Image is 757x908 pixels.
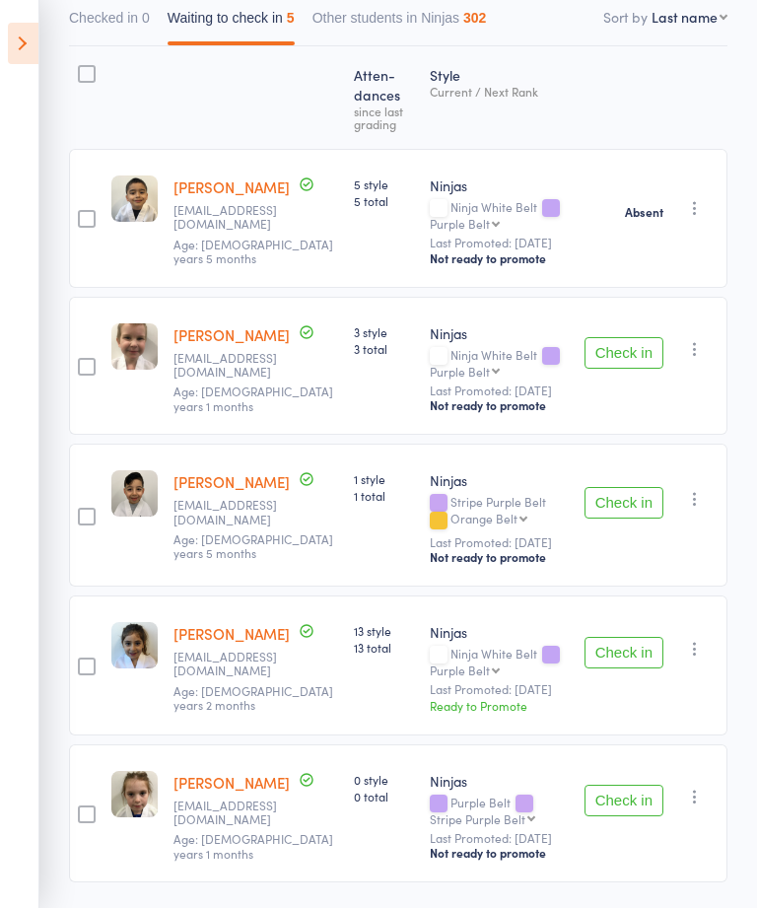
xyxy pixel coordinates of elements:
[346,55,422,140] div: Atten­dances
[430,397,568,413] div: Not ready to promote
[354,340,414,357] span: 3 total
[354,788,414,804] span: 0 total
[430,622,568,642] div: Ninjas
[430,175,568,195] div: Ninjas
[585,637,663,668] button: Check in
[173,530,333,561] span: Age: [DEMOGRAPHIC_DATA] years 5 months
[430,250,568,266] div: Not ready to promote
[354,470,414,487] span: 1 style
[430,85,568,98] div: Current / Next Rank
[625,204,663,220] strong: Absent
[354,175,414,192] span: 5 style
[173,324,290,345] a: [PERSON_NAME]
[430,348,568,378] div: Ninja White Belt
[430,682,568,696] small: Last Promoted: [DATE]
[173,236,333,266] span: Age: [DEMOGRAPHIC_DATA] years 5 months
[450,512,517,524] div: Orange Belt
[430,323,568,343] div: Ninjas
[430,831,568,845] small: Last Promoted: [DATE]
[173,176,290,197] a: [PERSON_NAME]
[111,470,158,517] img: image1722639336.png
[354,323,414,340] span: 3 style
[354,622,414,639] span: 13 style
[430,535,568,549] small: Last Promoted: [DATE]
[430,697,568,714] div: Ready to Promote
[354,105,414,130] div: since last grading
[585,487,663,519] button: Check in
[354,192,414,209] span: 5 total
[430,664,490,676] div: Purple Belt
[430,812,525,825] div: Stripe Purple Belt
[430,647,568,676] div: Ninja White Belt
[111,771,158,817] img: image1746770355.png
[354,487,414,504] span: 1 total
[585,785,663,816] button: Check in
[430,549,568,565] div: Not ready to promote
[173,650,302,678] small: nadiadisalvatore@live.com
[173,498,302,526] small: amanda_sassine90@hotmail.com
[430,495,568,528] div: Stripe Purple Belt
[430,384,568,397] small: Last Promoted: [DATE]
[173,383,333,413] span: Age: [DEMOGRAPHIC_DATA] years 1 months
[430,200,568,230] div: Ninja White Belt
[111,622,158,668] img: image1746770089.png
[173,682,333,713] span: Age: [DEMOGRAPHIC_DATA] years 2 months
[173,830,333,861] span: Age: [DEMOGRAPHIC_DATA] years 1 months
[173,351,302,380] small: ratajczakmonika82@gmail.com
[173,799,302,827] small: elenajohnsunderland@yahoo.com
[430,236,568,249] small: Last Promoted: [DATE]
[173,772,290,793] a: [PERSON_NAME]
[422,55,576,140] div: Style
[430,796,568,825] div: Purple Belt
[354,639,414,656] span: 13 total
[430,845,568,861] div: Not ready to promote
[603,7,648,27] label: Sort by
[111,175,158,222] img: image1753422311.png
[111,323,158,370] img: image1754028009.png
[652,7,718,27] div: Last name
[142,10,150,26] div: 0
[287,10,295,26] div: 5
[430,771,568,791] div: Ninjas
[430,365,490,378] div: Purple Belt
[173,471,290,492] a: [PERSON_NAME]
[173,203,302,232] small: jeid0837@gmail.com
[430,470,568,490] div: Ninjas
[463,10,486,26] div: 302
[354,771,414,788] span: 0 style
[585,337,663,369] button: Check in
[430,217,490,230] div: Purple Belt
[173,623,290,644] a: [PERSON_NAME]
